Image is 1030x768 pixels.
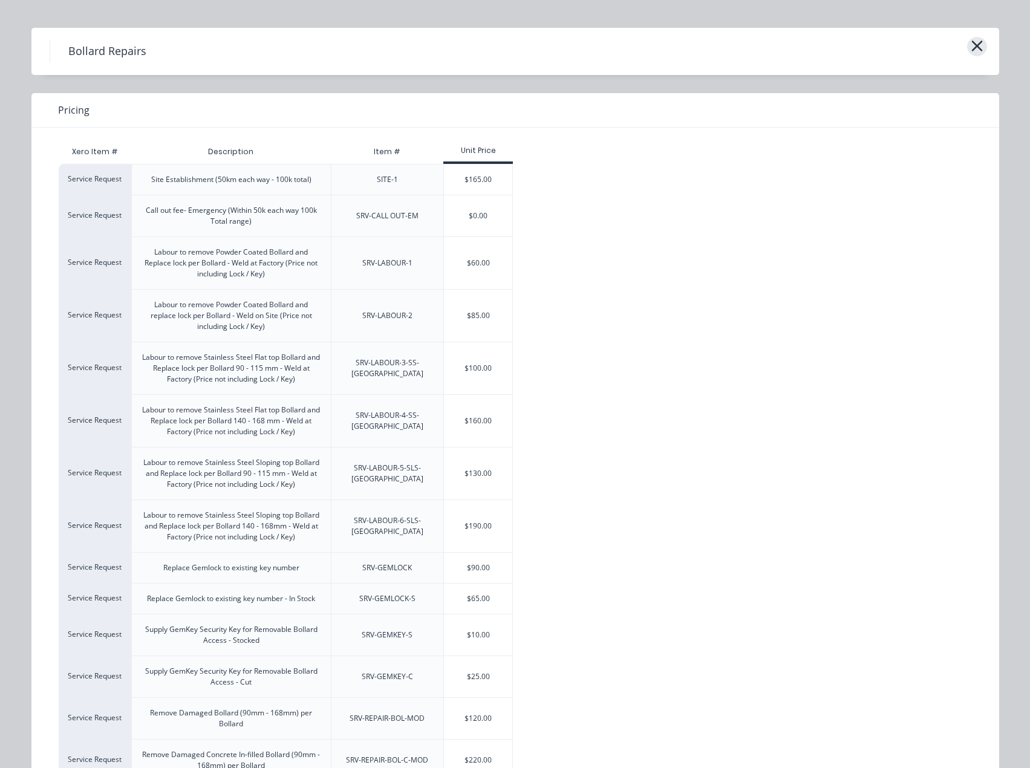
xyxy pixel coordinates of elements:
div: Replace Gemlock to existing key number [163,562,299,573]
div: SRV-REPAIR-BOL-C-MOD [346,755,428,766]
div: Service Request [59,583,131,614]
div: SRV-GEMLOCK-S [359,593,416,604]
div: $0.00 [444,195,512,236]
div: $65.00 [444,584,512,614]
div: Service Request [59,342,131,394]
div: Replace Gemlock to existing key number - In Stock [147,593,315,604]
div: $85.00 [444,290,512,342]
div: Item # [364,137,410,167]
div: Service Request [59,394,131,447]
div: Service Request [59,195,131,236]
div: SITE-1 [377,174,398,185]
div: Supply GemKey Security Key for Removable Bollard Access - Stocked [142,624,321,646]
div: SRV-LABOUR-3-SS-[GEOGRAPHIC_DATA] [341,357,434,379]
div: $120.00 [444,698,512,739]
div: SRV-LABOUR-1 [362,258,412,268]
div: Service Request [59,500,131,552]
div: Service Request [59,552,131,583]
div: Xero Item # [59,140,131,164]
div: Service Request [59,164,131,195]
div: Unit Price [443,145,513,156]
div: SRV-GEMLOCK [362,562,412,573]
div: Service Request [59,697,131,739]
div: SRV-LABOUR-5-SLS-[GEOGRAPHIC_DATA] [341,463,434,484]
div: Labour to remove Stainless Steel Sloping top Bollard and Replace lock per Bollard 140 - 168mm - W... [142,510,321,542]
div: Labour to remove Powder Coated Bollard and Replace lock per Bollard - Weld at Factory (Price not ... [142,247,321,279]
div: Service Request [59,236,131,289]
div: Labour to remove Stainless Steel Flat top Bollard and Replace lock per Bollard 90 - 115 mm - Weld... [142,352,321,385]
div: Description [198,137,263,167]
div: Call out fee- Emergency (Within 50k each way 100k Total range) [142,205,321,227]
div: $130.00 [444,447,512,500]
div: $100.00 [444,342,512,394]
div: Service Request [59,656,131,697]
div: Service Request [59,447,131,500]
div: $190.00 [444,500,512,552]
div: $60.00 [444,237,512,289]
div: Labour to remove Stainless Steel Sloping top Bollard and Replace lock per Bollard 90 - 115 mm - W... [142,457,321,490]
div: Remove Damaged Bollard (90mm - 168mm) per Bollard [142,708,321,729]
div: SRV-GEMKEY-C [362,671,413,682]
div: $165.00 [444,164,512,195]
div: SRV-LABOUR-2 [362,310,412,321]
div: SRV-GEMKEY-S [362,630,412,640]
div: $160.00 [444,395,512,447]
div: Labour to remove Powder Coated Bollard and replace lock per Bollard - Weld on Site (Price not inc... [142,299,321,332]
div: $10.00 [444,614,512,656]
div: Supply GemKey Security Key for Removable Bollard Access - Cut [142,666,321,688]
div: $25.00 [444,656,512,697]
div: Labour to remove Stainless Steel Flat top Bollard and Replace lock per Bollard 140 - 168 mm - Wel... [142,405,321,437]
div: SRV-LABOUR-6-SLS-[GEOGRAPHIC_DATA] [341,515,434,537]
div: SRV-CALL OUT-EM [356,210,419,221]
div: SRV-REPAIR-BOL-MOD [350,713,425,724]
div: Service Request [59,614,131,656]
div: Site Establishment (50km each way - 100k total) [151,174,311,185]
div: Service Request [59,289,131,342]
div: $90.00 [444,553,512,583]
span: Pricing [58,103,90,117]
h4: Bollard Repairs [50,40,165,63]
div: SRV-LABOUR-4-SS-[GEOGRAPHIC_DATA] [341,410,434,432]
